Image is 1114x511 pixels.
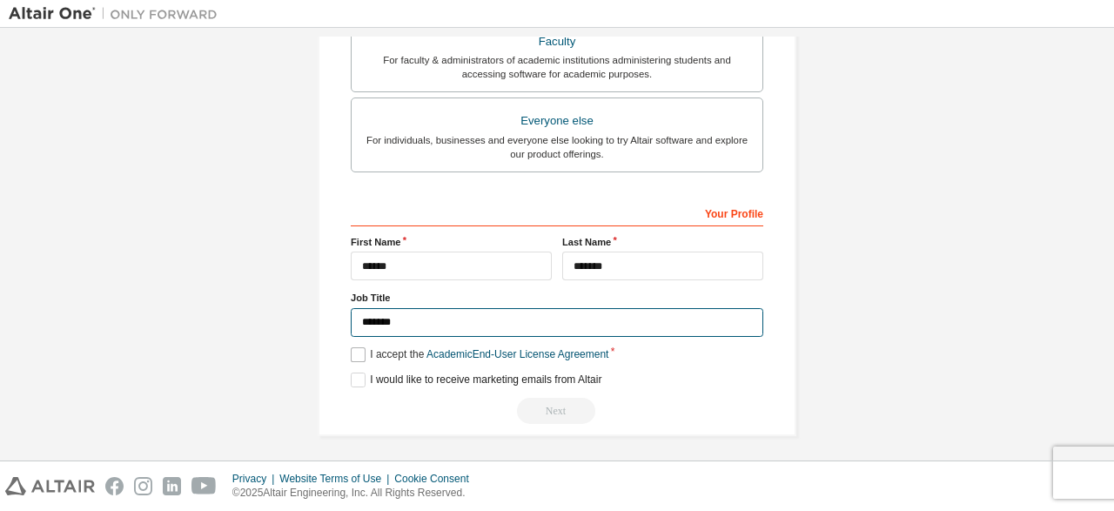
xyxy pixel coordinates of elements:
[279,472,394,486] div: Website Terms of Use
[351,291,763,305] label: Job Title
[394,472,479,486] div: Cookie Consent
[191,477,217,495] img: youtube.svg
[562,235,763,249] label: Last Name
[351,198,763,226] div: Your Profile
[5,477,95,495] img: altair_logo.svg
[232,472,279,486] div: Privacy
[351,398,763,424] div: Email already exists
[105,477,124,495] img: facebook.svg
[426,348,608,360] a: Academic End-User License Agreement
[351,347,608,362] label: I accept the
[134,477,152,495] img: instagram.svg
[163,477,181,495] img: linkedin.svg
[362,53,752,81] div: For faculty & administrators of academic institutions administering students and accessing softwa...
[362,133,752,161] div: For individuals, businesses and everyone else looking to try Altair software and explore our prod...
[9,5,226,23] img: Altair One
[362,30,752,54] div: Faculty
[351,235,552,249] label: First Name
[351,373,601,387] label: I would like to receive marketing emails from Altair
[232,486,480,501] p: © 2025 Altair Engineering, Inc. All Rights Reserved.
[362,109,752,133] div: Everyone else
